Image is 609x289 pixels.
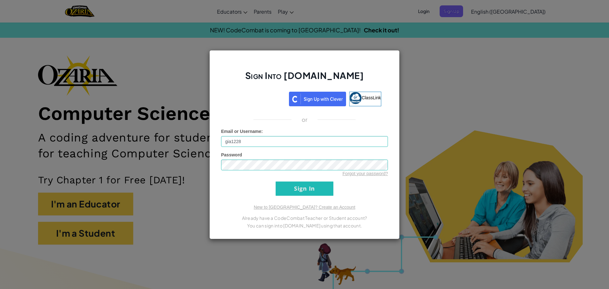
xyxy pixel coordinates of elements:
[343,171,388,176] a: Forgot your password?
[276,181,333,196] input: Sign In
[254,205,355,210] a: New to [GEOGRAPHIC_DATA]? Create an Account
[302,116,308,123] p: or
[225,91,289,105] iframe: Sign in with Google Button
[221,128,263,135] label: :
[221,69,388,88] h2: Sign Into [DOMAIN_NAME]
[221,152,242,157] span: Password
[350,92,362,104] img: classlink-logo-small.png
[221,222,388,229] p: You can sign into [DOMAIN_NAME] using that account.
[362,95,381,100] span: ClassLink
[289,92,346,106] img: clever_sso_button@2x.png
[221,214,388,222] p: Already have a CodeCombat Teacher or Student account?
[221,129,261,134] span: Email or Username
